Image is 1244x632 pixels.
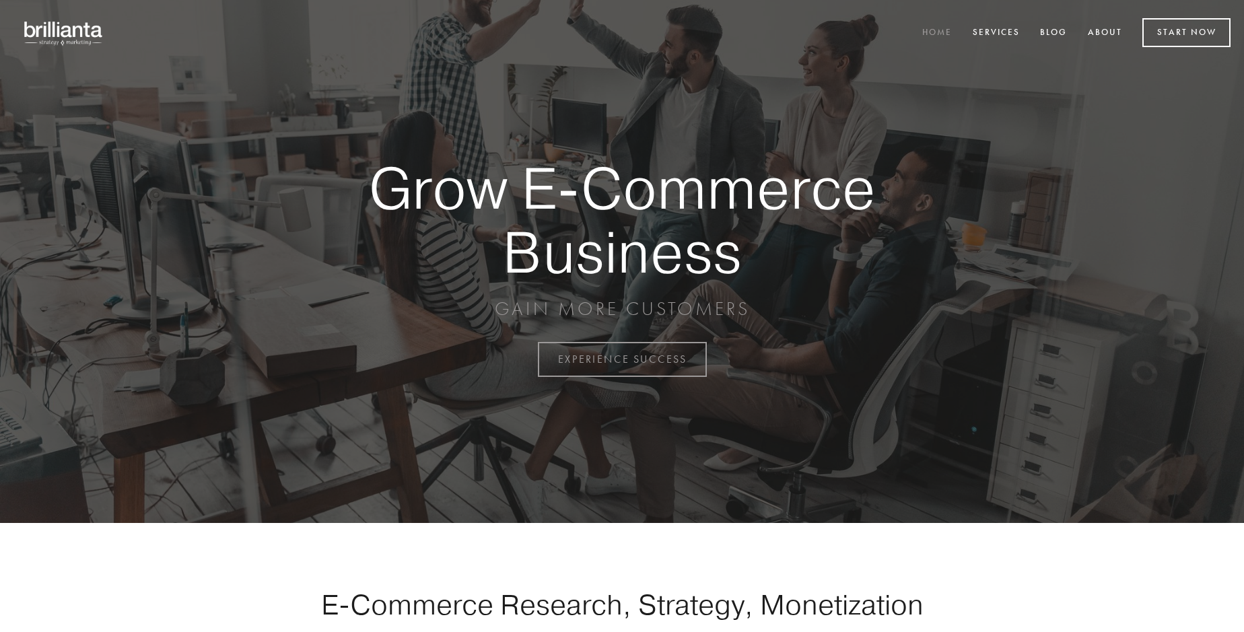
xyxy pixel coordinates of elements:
img: brillianta - research, strategy, marketing [13,13,114,52]
h1: E-Commerce Research, Strategy, Monetization [279,588,965,621]
strong: Grow E-Commerce Business [322,156,922,283]
p: GAIN MORE CUSTOMERS [322,297,922,321]
a: Services [964,22,1029,44]
a: Blog [1031,22,1076,44]
a: Start Now [1142,18,1231,47]
a: About [1079,22,1131,44]
a: Home [913,22,961,44]
a: EXPERIENCE SUCCESS [538,342,707,377]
